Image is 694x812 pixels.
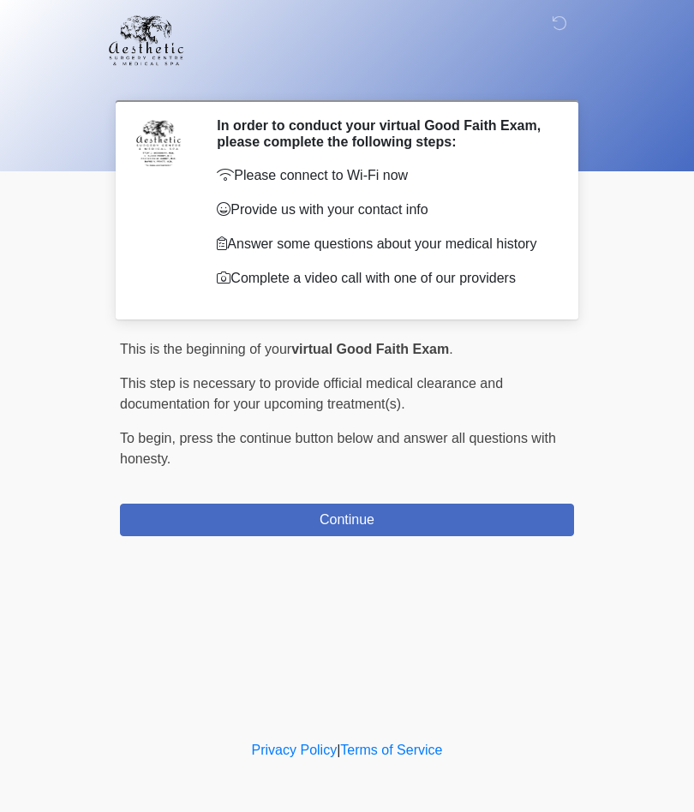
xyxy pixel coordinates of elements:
[291,342,449,356] strong: virtual Good Faith Exam
[120,431,179,445] span: To begin,
[103,13,189,68] img: Aesthetic Surgery Centre, PLLC Logo
[217,117,548,150] h2: In order to conduct your virtual Good Faith Exam, please complete the following steps:
[217,268,548,289] p: Complete a video call with one of our providers
[133,117,184,169] img: Agent Avatar
[217,200,548,220] p: Provide us with your contact info
[340,743,442,757] a: Terms of Service
[449,342,452,356] span: .
[120,376,503,411] span: This step is necessary to provide official medical clearance and documentation for your upcoming ...
[120,431,556,466] span: press the continue button below and answer all questions with honesty.
[217,165,548,186] p: Please connect to Wi-Fi now
[120,342,291,356] span: This is the beginning of your
[120,504,574,536] button: Continue
[252,743,338,757] a: Privacy Policy
[337,743,340,757] a: |
[217,234,548,254] p: Answer some questions about your medical history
